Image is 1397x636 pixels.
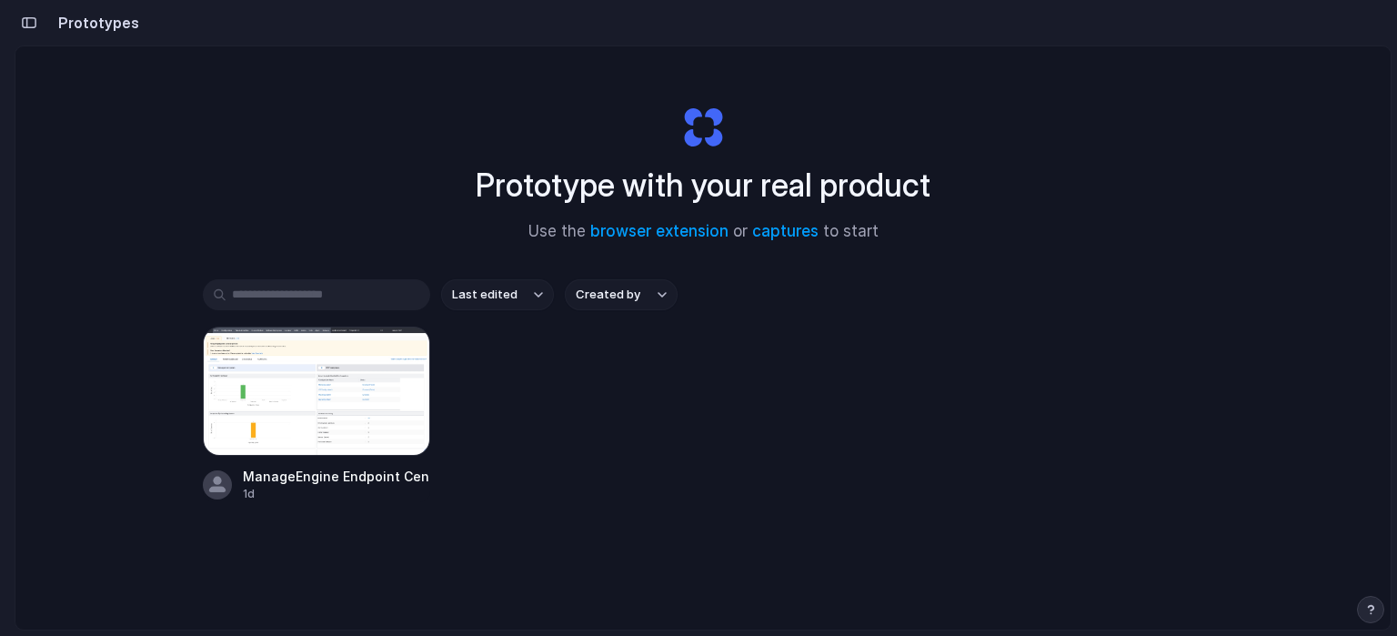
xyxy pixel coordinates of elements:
[528,220,879,244] span: Use the or to start
[203,327,430,502] a: ManageEngine Endpoint Central: Custom Module TabManageEngine Endpoint Central: Custom Module Tab1d
[752,222,819,240] a: captures
[243,486,430,502] div: 1d
[576,286,640,304] span: Created by
[452,286,518,304] span: Last edited
[243,467,430,486] div: ManageEngine Endpoint Central: Custom Module Tab
[565,279,678,310] button: Created by
[441,279,554,310] button: Last edited
[51,12,139,34] h2: Prototypes
[590,222,729,240] a: browser extension
[476,161,930,209] h1: Prototype with your real product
